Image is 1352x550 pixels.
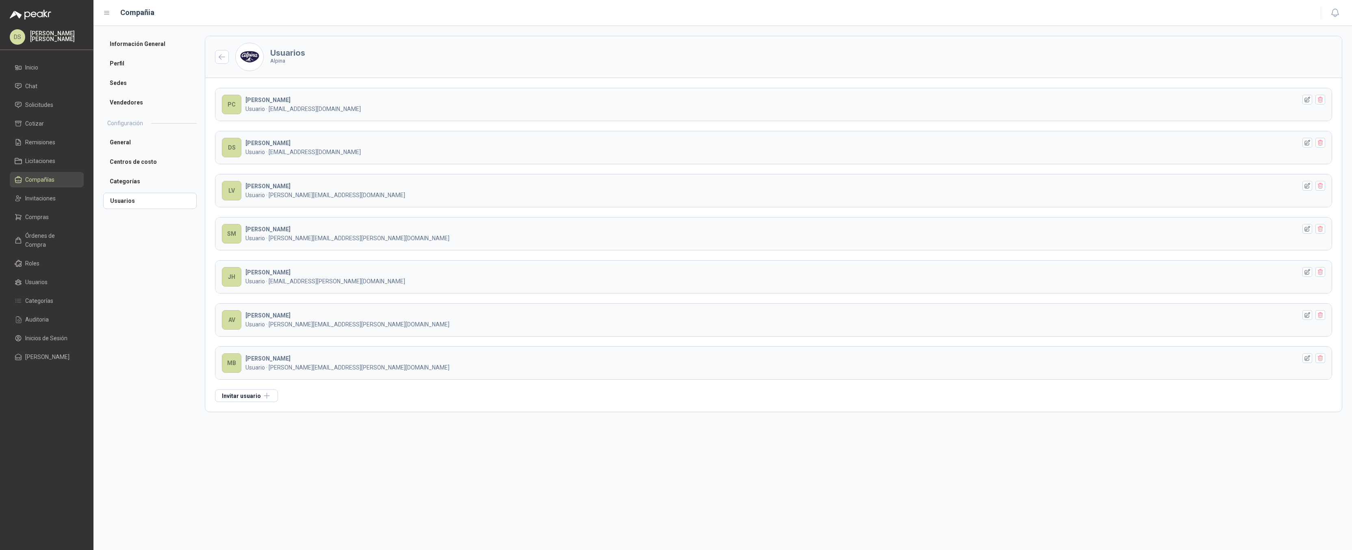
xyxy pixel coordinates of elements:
[25,213,49,222] span: Compras
[103,94,197,111] a: Vendedores
[25,157,55,165] span: Licitaciones
[10,349,84,365] a: [PERSON_NAME]
[245,269,291,276] b: [PERSON_NAME]
[245,104,1297,113] p: Usuario · [EMAIL_ADDRESS][DOMAIN_NAME]
[103,154,197,170] a: Centros de costo
[10,10,51,20] img: Logo peakr
[245,363,1297,372] p: Usuario · [PERSON_NAME][EMAIL_ADDRESS][PERSON_NAME][DOMAIN_NAME]
[222,95,241,114] div: PC
[25,119,44,128] span: Cotizar
[25,82,37,91] span: Chat
[25,194,56,203] span: Invitaciones
[245,355,291,362] b: [PERSON_NAME]
[245,277,1297,286] p: Usuario · [EMAIL_ADDRESS][PERSON_NAME][DOMAIN_NAME]
[215,389,278,402] button: Invitar usuario
[270,49,305,57] h3: Usuarios
[25,231,76,249] span: Órdenes de Compra
[25,352,69,361] span: [PERSON_NAME]
[10,293,84,309] a: Categorías
[25,175,54,184] span: Compañías
[10,312,84,327] a: Auditoria
[10,60,84,75] a: Inicio
[10,256,84,271] a: Roles
[25,334,67,343] span: Inicios de Sesión
[25,259,39,268] span: Roles
[10,97,84,113] a: Solicitudes
[245,234,1297,243] p: Usuario · [PERSON_NAME][EMAIL_ADDRESS][PERSON_NAME][DOMAIN_NAME]
[107,119,143,128] h2: Configuración
[10,330,84,346] a: Inicios de Sesión
[10,274,84,290] a: Usuarios
[236,43,263,71] img: Company Logo
[245,140,291,146] b: [PERSON_NAME]
[245,320,1297,329] p: Usuario · [PERSON_NAME][EMAIL_ADDRESS][PERSON_NAME][DOMAIN_NAME]
[10,78,84,94] a: Chat
[120,7,154,18] h1: Compañia
[222,310,241,330] div: AV
[25,296,53,305] span: Categorías
[25,100,53,109] span: Solicitudes
[222,138,241,157] div: DS
[245,226,291,233] b: [PERSON_NAME]
[30,30,84,42] p: [PERSON_NAME] [PERSON_NAME]
[10,153,84,169] a: Licitaciones
[25,63,38,72] span: Inicio
[25,278,48,287] span: Usuarios
[222,181,241,200] div: LV
[245,191,1297,200] p: Usuario · [PERSON_NAME][EMAIL_ADDRESS][DOMAIN_NAME]
[222,267,241,287] div: JH
[10,228,84,252] a: Órdenes de Compra
[222,353,241,373] div: MB
[103,75,197,91] a: Sedes
[10,116,84,131] a: Cotizar
[10,29,25,45] div: DS
[25,138,55,147] span: Remisiones
[245,97,291,103] b: [PERSON_NAME]
[222,224,241,243] div: SM
[245,183,291,189] b: [PERSON_NAME]
[103,134,197,150] a: General
[10,135,84,150] a: Remisiones
[25,315,49,324] span: Auditoria
[103,55,197,72] a: Perfil
[103,36,197,52] a: Información General
[245,148,1297,157] p: Usuario · [EMAIL_ADDRESS][DOMAIN_NAME]
[103,193,197,209] a: Usuarios
[10,191,84,206] a: Invitaciones
[103,173,197,189] a: Categorías
[10,209,84,225] a: Compras
[10,172,84,187] a: Compañías
[270,57,305,65] p: Alpina
[245,312,291,319] b: [PERSON_NAME]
